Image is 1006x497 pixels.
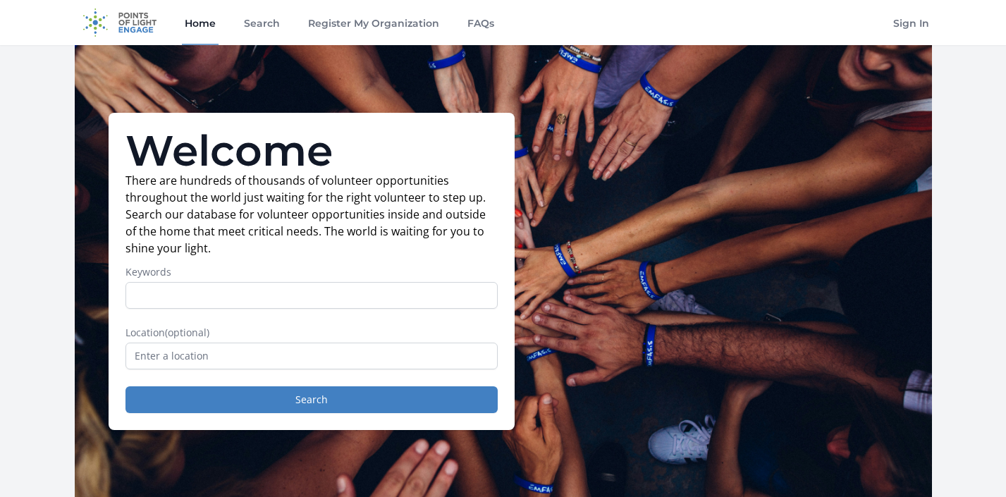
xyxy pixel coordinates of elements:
[125,386,498,413] button: Search
[125,172,498,257] p: There are hundreds of thousands of volunteer opportunities throughout the world just waiting for ...
[125,265,498,279] label: Keywords
[125,130,498,172] h1: Welcome
[125,343,498,369] input: Enter a location
[125,326,498,340] label: Location
[165,326,209,339] span: (optional)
